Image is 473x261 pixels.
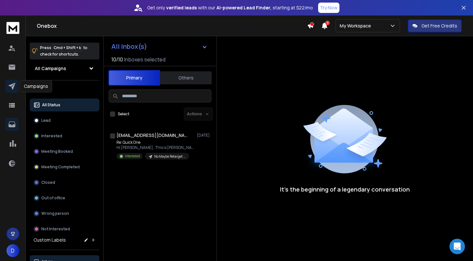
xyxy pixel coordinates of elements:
[30,192,99,204] button: Out of office
[116,132,187,139] h1: [EMAIL_ADDRESS][DOMAIN_NAME]
[30,62,99,75] button: All Campaigns
[166,5,197,11] strong: verified leads
[37,22,307,30] h1: Onebox
[40,45,87,57] p: Press to check for shortcuts.
[30,207,99,220] button: Wrong person
[125,154,140,159] p: Interested
[34,237,66,243] h3: Custom Labels
[30,130,99,142] button: Interested
[111,56,123,63] span: 10 / 10
[320,5,337,11] p: Try Now
[325,21,330,25] span: 1
[318,3,339,13] button: Try Now
[197,133,211,138] p: [DATE]
[340,23,374,29] p: My Workspace
[118,111,129,117] label: Select
[30,161,99,173] button: Meeting Completed
[6,244,19,257] button: D
[6,22,19,34] img: logo
[20,80,52,92] div: Campaigns
[30,223,99,235] button: Not Interested
[30,114,99,127] button: Lead
[30,145,99,158] button: Meeting Booked
[41,118,51,123] p: Lead
[42,102,60,108] p: All Status
[30,99,99,111] button: All Status
[408,19,462,32] button: Get Free Credits
[41,149,73,154] p: Meeting Booked
[30,86,99,95] h3: Filters
[41,226,70,232] p: Not Interested
[41,164,80,170] p: Meeting Completed
[449,239,465,254] div: Open Intercom Messenger
[41,211,69,216] p: Wrong person
[216,5,271,11] strong: AI-powered Lead Finder,
[116,140,194,145] p: Re: Quick One
[124,56,166,63] h3: Inboxes selected
[53,44,82,51] span: Cmd + Shift + k
[421,23,457,29] p: Get Free Credits
[108,70,160,86] button: Primary
[147,5,313,11] p: Get only with our starting at $22/mo
[280,185,410,194] p: It’s the beginning of a legendary conversation
[41,133,62,139] p: Interested
[106,40,213,53] button: All Inbox(s)
[35,65,66,72] h1: All Campaigns
[41,195,65,201] p: Out of office
[41,180,55,185] p: Closed
[111,43,147,50] h1: All Inbox(s)
[30,176,99,189] button: Closed
[154,154,185,159] p: No Maybe Retarget Fall 2025
[160,71,212,85] button: Others
[116,145,194,150] p: Hi [PERSON_NAME], This is [PERSON_NAME]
